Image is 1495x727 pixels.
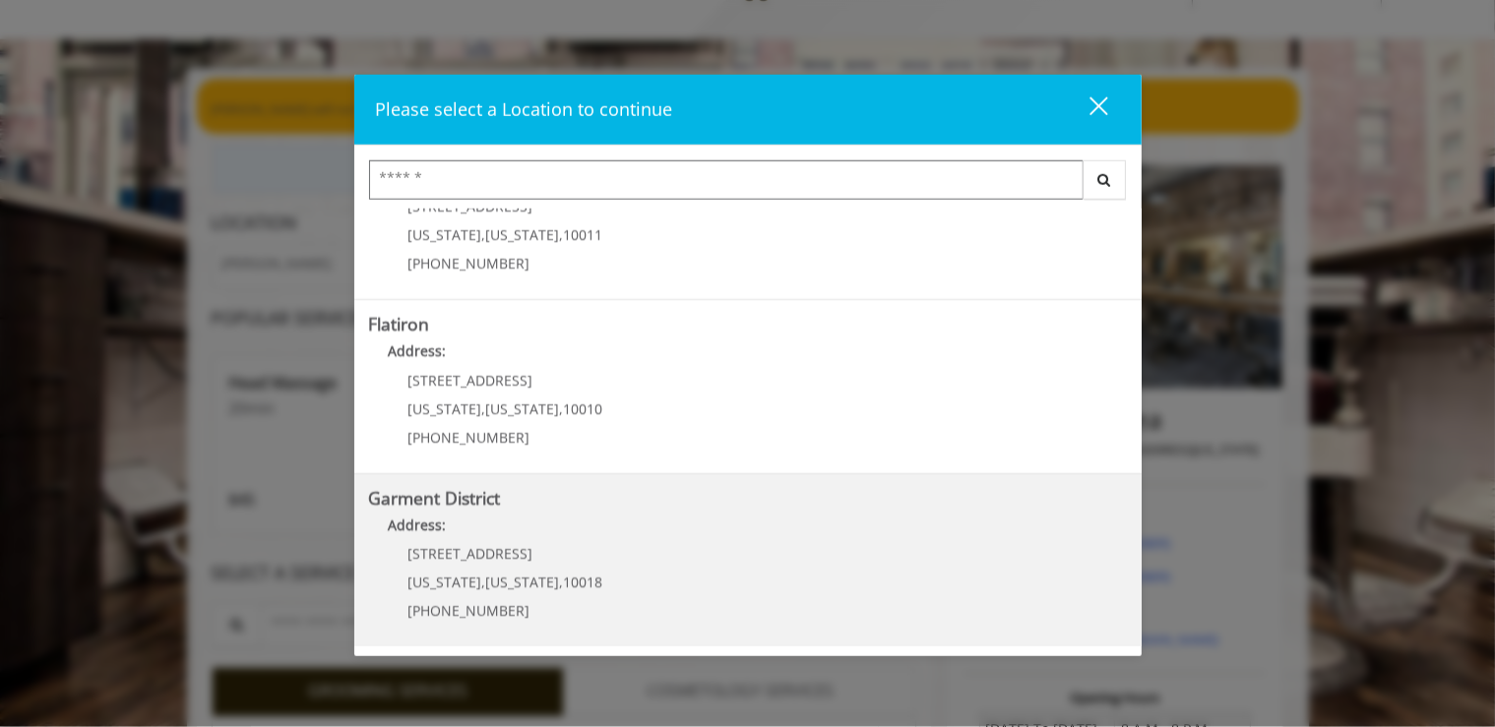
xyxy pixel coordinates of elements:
span: [US_STATE] [486,399,560,418]
span: , [482,573,486,591]
span: , [482,399,486,418]
span: [STREET_ADDRESS] [408,544,533,563]
span: Please select a Location to continue [376,97,673,121]
span: 10010 [564,399,603,418]
span: [PHONE_NUMBER] [408,428,530,447]
b: Address: [389,341,447,360]
span: [PHONE_NUMBER] [408,254,530,273]
span: [US_STATE] [486,573,560,591]
span: 10011 [564,225,603,244]
b: Flatiron [369,312,430,335]
span: [US_STATE] [408,399,482,418]
span: , [560,225,564,244]
span: , [560,573,564,591]
span: [US_STATE] [408,225,482,244]
span: [STREET_ADDRESS] [408,371,533,390]
input: Search Center [369,160,1084,200]
i: Search button [1093,173,1116,187]
b: Garment District [369,486,501,510]
b: Address: [389,515,447,534]
span: 10018 [564,573,603,591]
span: [PHONE_NUMBER] [408,601,530,620]
div: Center Select [369,160,1127,210]
span: [US_STATE] [486,225,560,244]
div: close dialog [1067,95,1106,125]
span: , [560,399,564,418]
span: , [482,225,486,244]
button: close dialog [1053,90,1120,130]
span: [US_STATE] [408,573,482,591]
